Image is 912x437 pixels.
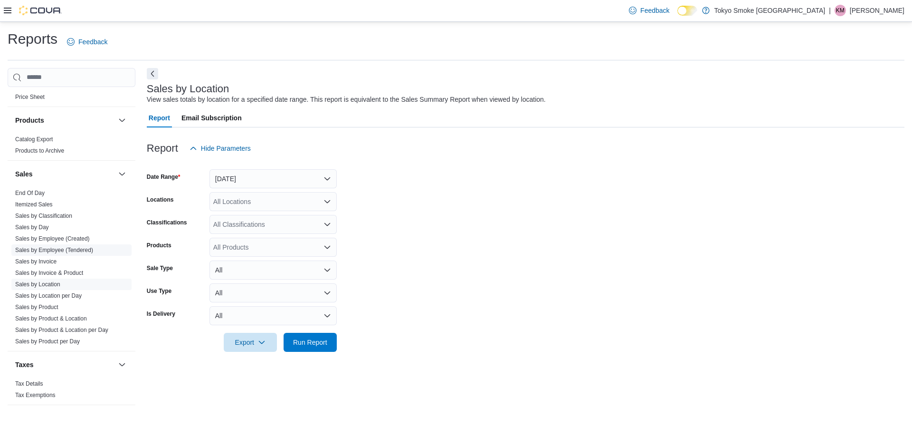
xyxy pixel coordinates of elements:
[147,95,546,105] div: View sales totals by location for a specified date range. This report is equivalent to the Sales ...
[15,169,33,179] h3: Sales
[835,5,846,16] div: Kai Mastervick
[78,37,107,47] span: Feedback
[15,235,90,242] a: Sales by Employee (Created)
[15,270,83,276] a: Sales by Invoice & Product
[714,5,826,16] p: Tokyo Smoke [GEOGRAPHIC_DATA]
[15,360,114,369] button: Taxes
[15,292,82,299] a: Sales by Location per Day
[15,136,53,143] a: Catalog Export
[15,360,34,369] h3: Taxes
[224,333,277,352] button: Export
[15,116,114,125] button: Products
[15,392,56,398] a: Tax Exemptions
[15,391,56,399] span: Tax Exemptions
[209,261,337,280] button: All
[209,283,337,302] button: All
[15,269,83,277] span: Sales by Invoice & Product
[15,315,87,322] a: Sales by Product & Location
[15,136,53,143] span: Catalog Export
[15,338,80,345] span: Sales by Product per Day
[677,6,697,16] input: Dark Mode
[293,338,327,347] span: Run Report
[181,108,242,127] span: Email Subscription
[15,213,72,219] a: Sales by Classification
[8,29,57,49] h1: Reports
[15,201,53,208] a: Itemized Sales
[15,223,49,231] span: Sales by Day
[147,219,187,226] label: Classifications
[229,333,271,352] span: Export
[147,196,174,204] label: Locations
[15,380,43,387] a: Tax Details
[323,198,331,205] button: Open list of options
[15,326,108,334] span: Sales by Product & Location per Day
[116,359,128,370] button: Taxes
[640,6,669,15] span: Feedback
[15,93,45,101] span: Price Sheet
[15,224,49,231] a: Sales by Day
[147,83,229,95] h3: Sales by Location
[147,143,178,154] h3: Report
[15,147,64,154] a: Products to Archive
[147,264,173,272] label: Sale Type
[15,247,93,253] a: Sales by Employee (Tendered)
[625,1,673,20] a: Feedback
[63,32,111,51] a: Feedback
[209,169,337,188] button: [DATE]
[15,169,114,179] button: Sales
[8,187,135,351] div: Sales
[209,306,337,325] button: All
[116,168,128,180] button: Sales
[15,281,60,288] a: Sales by Location
[323,221,331,228] button: Open list of options
[850,5,904,16] p: [PERSON_NAME]
[147,68,158,79] button: Next
[15,327,108,333] a: Sales by Product & Location per Day
[15,116,44,125] h3: Products
[147,242,171,249] label: Products
[836,5,845,16] span: KM
[15,190,45,196] a: End Of Day
[147,173,180,181] label: Date Range
[19,6,62,15] img: Cova
[15,281,60,288] span: Sales by Location
[15,304,58,311] a: Sales by Product
[829,5,831,16] p: |
[186,139,255,158] button: Hide Parameters
[15,303,58,311] span: Sales by Product
[116,115,128,126] button: Products
[15,246,93,254] span: Sales by Employee (Tendered)
[15,212,72,220] span: Sales by Classification
[15,189,45,197] span: End Of Day
[8,91,135,107] div: Pricing
[284,333,337,352] button: Run Report
[147,287,171,295] label: Use Type
[15,94,45,100] a: Price Sheet
[149,108,170,127] span: Report
[15,338,80,345] a: Sales by Product per Day
[201,144,251,153] span: Hide Parameters
[15,258,57,265] a: Sales by Invoice
[8,378,135,405] div: Taxes
[323,243,331,251] button: Open list of options
[147,310,175,318] label: Is Delivery
[8,134,135,160] div: Products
